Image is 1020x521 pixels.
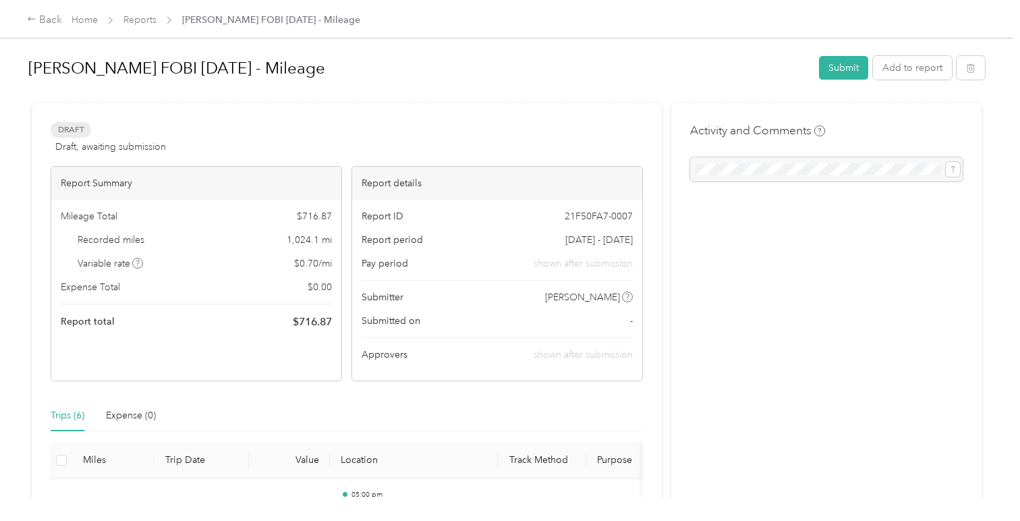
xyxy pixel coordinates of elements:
[287,233,332,247] span: 1,024.1 mi
[72,14,98,26] a: Home
[61,280,120,294] span: Expense Total
[362,233,423,247] span: Report period
[249,442,330,479] th: Value
[499,442,586,479] th: Track Method
[51,122,91,138] span: Draft
[534,349,633,360] span: shown after submission
[586,442,687,479] th: Purpose
[362,209,403,223] span: Report ID
[873,56,952,80] button: Add to report
[28,52,810,84] h1: John Wallace FOBI Aug 2025 - Mileage
[78,256,144,271] span: Variable rate
[308,280,332,294] span: $ 0.00
[106,408,156,423] div: Expense (0)
[61,209,117,223] span: Mileage Total
[330,442,499,479] th: Location
[362,256,408,271] span: Pay period
[72,442,154,479] th: Miles
[55,140,166,154] span: Draft, awaiting submission
[51,408,84,423] div: Trips (6)
[61,314,115,329] span: Report total
[154,442,249,479] th: Trip Date
[565,233,633,247] span: [DATE] - [DATE]
[944,445,1020,521] iframe: Everlance-gr Chat Button Frame
[294,256,332,271] span: $ 0.70 / mi
[630,314,633,328] span: -
[362,348,407,362] span: Approvers
[297,209,332,223] span: $ 716.87
[545,290,620,304] span: [PERSON_NAME]
[27,12,62,28] div: Back
[534,256,633,271] span: shown after submission
[51,167,341,200] div: Report Summary
[362,314,420,328] span: Submitted on
[293,314,332,330] span: $ 716.87
[819,56,868,80] button: Submit
[351,490,488,499] p: 05:00 pm
[362,290,403,304] span: Submitter
[565,209,633,223] span: 21F50FA7-0007
[78,233,144,247] span: Recorded miles
[182,13,360,27] span: [PERSON_NAME] FOBI [DATE] - Mileage
[352,167,642,200] div: Report details
[123,14,157,26] a: Reports
[690,122,825,139] h4: Activity and Comments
